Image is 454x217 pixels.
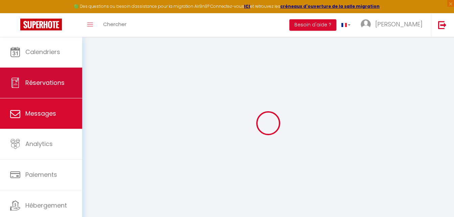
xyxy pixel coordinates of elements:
a: ICI [244,3,250,9]
span: Messages [25,109,56,118]
span: Paiements [25,170,57,179]
a: créneaux d'ouverture de la salle migration [280,3,380,9]
img: logout [438,21,447,29]
button: Ouvrir le widget de chat LiveChat [5,3,26,23]
img: Super Booking [20,19,62,30]
span: [PERSON_NAME] [375,20,423,28]
a: Chercher [98,13,132,37]
span: Réservations [25,78,65,87]
span: Chercher [103,21,126,28]
a: ... [PERSON_NAME] [356,13,431,37]
img: ... [361,19,371,29]
span: Calendriers [25,48,60,56]
span: Hébergement [25,201,67,210]
button: Besoin d'aide ? [289,19,336,31]
span: Analytics [25,140,53,148]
